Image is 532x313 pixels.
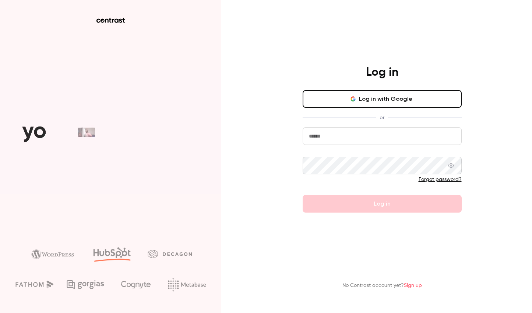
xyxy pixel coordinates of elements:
a: Forgot password? [419,177,462,182]
p: No Contrast account yet? [342,282,422,289]
h4: Log in [366,65,398,80]
a: Sign up [404,283,422,288]
span: or [376,114,388,121]
button: Log in with Google [303,90,462,108]
img: decagon [148,250,192,258]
